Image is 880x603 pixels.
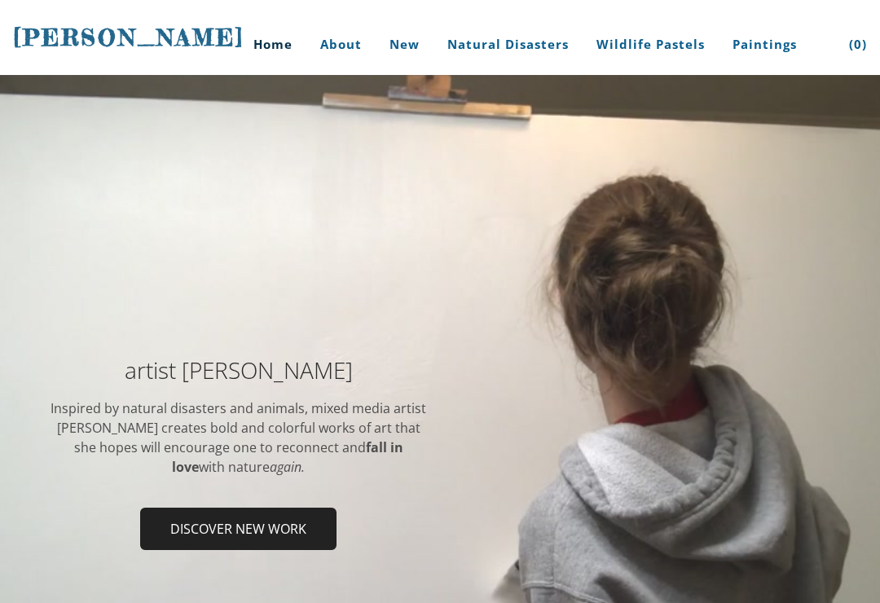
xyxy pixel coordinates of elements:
em: again. [270,458,305,476]
a: (0) [837,14,867,75]
div: Inspired by natural disasters and animals, mixed media artist [PERSON_NAME] ​creates bold and col... [49,398,428,477]
span: 0 [854,36,862,52]
span: Discover new work [142,509,335,548]
a: Wildlife Pastels [584,14,717,75]
a: Paintings [720,14,809,75]
a: Natural Disasters [435,14,581,75]
span: [PERSON_NAME] [13,24,244,51]
a: Discover new work [140,508,337,550]
h2: artist [PERSON_NAME] [49,359,428,381]
a: Home [229,14,305,75]
a: [PERSON_NAME] [13,22,244,53]
a: New [377,14,432,75]
a: About [308,14,374,75]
